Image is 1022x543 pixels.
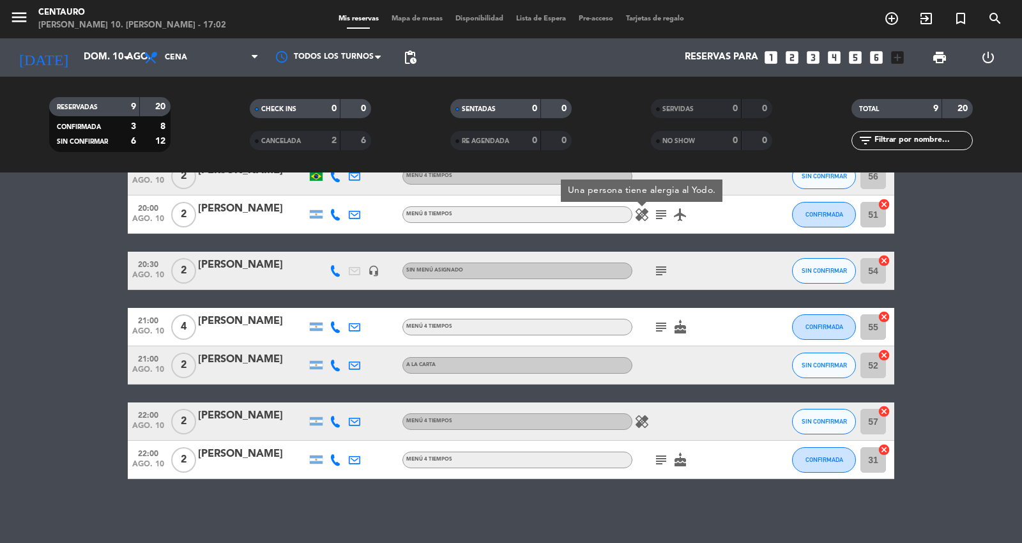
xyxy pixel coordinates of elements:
[171,314,196,340] span: 4
[884,11,899,26] i: add_circle_outline
[733,104,738,113] strong: 0
[868,49,885,66] i: looks_6
[653,319,669,335] i: subject
[406,173,452,178] span: MENÚ 4 TIEMPOS
[792,202,856,227] button: CONFIRMADA
[802,362,847,369] span: SIN CONFIRMAR
[57,104,98,111] span: RESERVADAS
[957,104,970,113] strong: 20
[802,418,847,425] span: SIN CONFIRMAR
[171,353,196,378] span: 2
[620,15,690,22] span: Tarjetas de regalo
[532,136,537,145] strong: 0
[361,104,369,113] strong: 0
[802,267,847,274] span: SIN CONFIRMAR
[132,351,164,365] span: 21:00
[653,207,669,222] i: subject
[662,138,695,144] span: NO SHOW
[878,443,890,456] i: cancel
[510,15,572,22] span: Lista de Espera
[561,136,569,145] strong: 0
[792,409,856,434] button: SIN CONFIRMAR
[847,49,864,66] i: looks_5
[792,164,856,189] button: SIN CONFIRMAR
[792,314,856,340] button: CONFIRMADA
[878,310,890,323] i: cancel
[653,452,669,468] i: subject
[132,327,164,342] span: ago. 10
[198,408,307,424] div: [PERSON_NAME]
[763,49,779,66] i: looks_one
[873,134,972,148] input: Filtrar por nombre...
[385,15,449,22] span: Mapa de mesas
[368,265,379,277] i: headset_mic
[878,405,890,418] i: cancel
[406,211,452,217] span: MENÚ 8 TIEMPOS
[784,49,800,66] i: looks_two
[198,313,307,330] div: [PERSON_NAME]
[119,50,134,65] i: arrow_drop_down
[805,211,843,218] span: CONFIRMADA
[10,8,29,31] button: menu
[889,49,906,66] i: add_box
[802,172,847,180] span: SIN CONFIRMAR
[132,460,164,475] span: ago. 10
[132,256,164,271] span: 20:30
[673,319,688,335] i: cake
[673,207,688,222] i: airplanemode_active
[792,353,856,378] button: SIN CONFIRMAR
[171,447,196,473] span: 2
[988,11,1003,26] i: search
[155,102,168,111] strong: 20
[198,257,307,273] div: [PERSON_NAME]
[572,15,620,22] span: Pre-acceso
[673,452,688,468] i: cake
[332,15,385,22] span: Mis reservas
[462,138,509,144] span: RE AGENDADA
[132,365,164,380] span: ago. 10
[406,457,452,462] span: MENÚ 4 TIEMPOS
[160,122,168,131] strong: 8
[406,268,463,273] span: Sin menú asignado
[332,136,337,145] strong: 2
[38,19,226,32] div: [PERSON_NAME] 10. [PERSON_NAME] - 17:02
[826,49,843,66] i: looks_4
[532,104,537,113] strong: 0
[792,447,856,473] button: CONFIRMADA
[878,198,890,211] i: cancel
[132,176,164,191] span: ago. 10
[57,124,101,130] span: CONFIRMADA
[132,200,164,215] span: 20:00
[171,258,196,284] span: 2
[762,104,770,113] strong: 0
[131,122,136,131] strong: 3
[964,38,1012,77] div: LOG OUT
[462,106,496,112] span: SENTADAS
[261,138,301,144] span: CANCELADA
[859,106,879,112] span: TOTAL
[171,164,196,189] span: 2
[10,43,77,72] i: [DATE]
[634,207,650,222] i: healing
[38,6,226,19] div: Centauro
[132,422,164,436] span: ago. 10
[132,445,164,460] span: 22:00
[685,52,758,63] span: Reservas para
[762,136,770,145] strong: 0
[878,349,890,362] i: cancel
[132,407,164,422] span: 22:00
[561,104,569,113] strong: 0
[792,258,856,284] button: SIN CONFIRMAR
[919,11,934,26] i: exit_to_app
[634,414,650,429] i: healing
[132,271,164,286] span: ago. 10
[198,351,307,368] div: [PERSON_NAME]
[10,8,29,27] i: menu
[406,324,452,329] span: MENÚ 4 TIEMPOS
[953,11,968,26] i: turned_in_not
[449,15,510,22] span: Disponibilidad
[198,446,307,463] div: [PERSON_NAME]
[171,409,196,434] span: 2
[805,323,843,330] span: CONFIRMADA
[261,106,296,112] span: CHECK INS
